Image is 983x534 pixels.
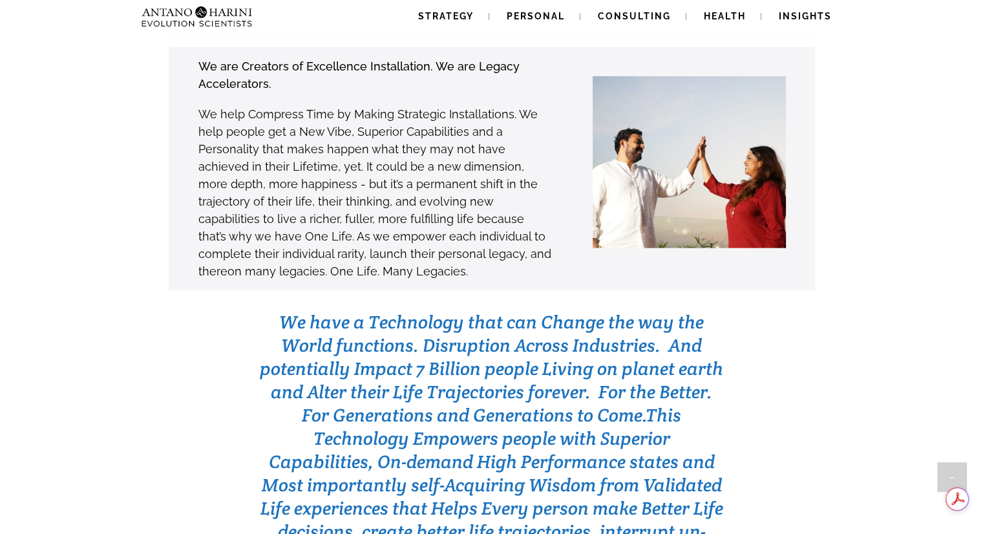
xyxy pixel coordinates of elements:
span: Personal [507,11,565,21]
span: Insights [779,11,832,21]
span: Health [704,11,746,21]
span: We have a Technology that can Change the way the World functions. Disruption Across Industries. A... [260,310,723,427]
strong: We are Creators of Excellence Installation. We are Legacy Accelerators. [198,59,520,91]
p: We help Compress Time by Making Strategic Installations. We help people get a New Vibe, Superior ... [198,105,552,280]
span: Strategy [418,11,474,21]
img: AH [554,76,812,249]
span: Consulting [598,11,671,21]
